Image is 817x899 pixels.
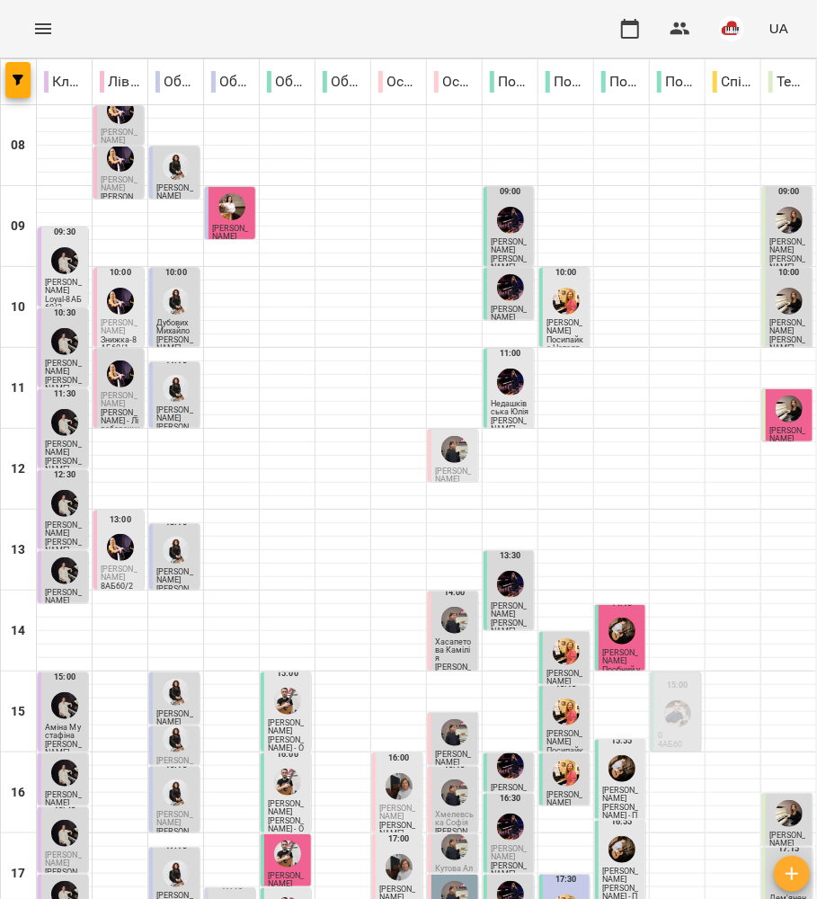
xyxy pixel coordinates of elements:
[713,71,753,93] p: Співбесіди
[212,224,249,241] span: [PERSON_NAME]
[45,521,82,538] span: [PERSON_NAME]
[268,736,307,761] p: [PERSON_NAME] - Оболонь/2
[22,7,65,50] button: Menu
[497,571,524,598] img: Юлія КРАВЧЕНКО
[491,399,529,416] span: Недашківська Юлія
[163,860,190,887] img: Любов ПУШНЯК
[491,601,528,619] span: [PERSON_NAME]
[45,539,84,555] p: [PERSON_NAME]
[553,699,580,725] div: Наталя ПОСИПАЙКО
[491,417,530,433] p: [PERSON_NAME]
[769,318,806,335] span: [PERSON_NAME]
[444,586,466,599] label: 14:00
[769,426,806,443] span: [PERSON_NAME]
[163,288,190,315] div: Любов ПУШНЯК
[611,815,633,828] label: 16:55
[163,153,190,180] img: Любов ПУШНЯК
[553,760,580,787] img: Наталя ПОСИПАЙКО
[45,296,84,312] p: Loyal-8АБ60/2
[163,537,190,564] img: Любов ПУШНЯК
[54,307,75,319] label: 10:30
[11,540,25,560] h6: 13
[500,347,521,360] label: 11:00
[546,318,583,335] span: [PERSON_NAME]
[441,607,468,634] div: Тетяна КУРУЧ
[491,305,528,322] span: [PERSON_NAME]
[45,377,84,393] p: [PERSON_NAME]
[274,688,301,715] img: Микита ГЛАЗУНОВ
[51,820,78,847] div: Анна ГОРБУЛІНА
[51,760,78,787] img: Анна ГОРБУЛІНА
[608,618,635,645] img: Даниїл КАЛАШНИК
[434,71,475,93] p: Осокорки/2
[163,679,190,706] div: Любов ПУШНЯК
[776,800,803,827] img: Ольга ЕПОВА
[45,588,82,605] span: [PERSON_NAME]
[110,513,131,526] label: 13:00
[546,729,583,746] span: [PERSON_NAME]
[51,328,78,355] img: Анна ГОРБУЛІНА
[769,831,806,848] span: [PERSON_NAME]
[54,468,75,481] label: 12:30
[778,842,800,855] label: 17:15
[107,534,134,561] img: Ольга МОСКАЛЕНКО
[388,752,410,764] label: 16:00
[277,748,298,761] label: 16:00
[664,700,691,727] img: Віктор АРТЕМЕНКО
[497,814,524,841] img: Юлія КРАВЧЕНКО
[491,862,530,878] p: [PERSON_NAME]
[491,844,528,861] span: [PERSON_NAME]
[601,71,642,93] p: Позняки/3
[110,266,131,279] label: 10:00
[768,71,809,93] p: Теремки
[386,854,413,881] img: Людмила ЦВЄТКОВА
[500,185,521,198] label: 09:00
[268,817,307,841] p: [PERSON_NAME] - Оболонь/2
[54,671,75,683] label: 15:00
[107,288,134,315] img: Ольга МОСКАЛЕНКО
[491,619,530,636] p: [PERSON_NAME]
[156,567,193,584] span: [PERSON_NAME]
[277,667,298,680] label: 15:00
[490,71,530,93] p: Позняки/1
[491,255,530,271] p: [PERSON_NAME]
[441,833,468,860] img: Тетяна КУРУЧ
[51,247,78,274] div: Анна ГОРБУЛІНА
[553,288,580,315] div: Наталя ПОСИПАЙКО
[491,237,528,254] span: [PERSON_NAME]
[101,583,134,591] p: 8АБ60/2
[101,128,138,145] span: [PERSON_NAME]
[45,440,82,457] span: [PERSON_NAME]
[163,375,190,402] img: Любов ПУШНЯК
[101,336,140,352] p: Знижка-8АБ60/1
[45,278,82,295] span: [PERSON_NAME]
[163,779,190,806] div: Любов ПУШНЯК
[602,666,642,682] p: Пробний урок
[388,832,410,845] label: 17:00
[378,71,419,93] p: Осокорки/1
[274,841,301,868] div: Микита ГЛАЗУНОВ
[51,409,78,436] div: Анна ГОРБУЛІНА
[107,360,134,387] img: Ольга МОСКАЛЕНКО
[11,136,25,156] h6: 08
[267,71,307,93] p: Оболонь/3
[268,871,305,888] span: [PERSON_NAME]
[51,490,78,517] img: Анна ГОРБУЛІНА
[156,810,193,827] span: [PERSON_NAME]
[386,773,413,800] img: Людмила ЦВЄТКОВА
[608,755,635,782] div: Даниїл КАЛАШНИК
[658,741,682,749] p: 4АБ60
